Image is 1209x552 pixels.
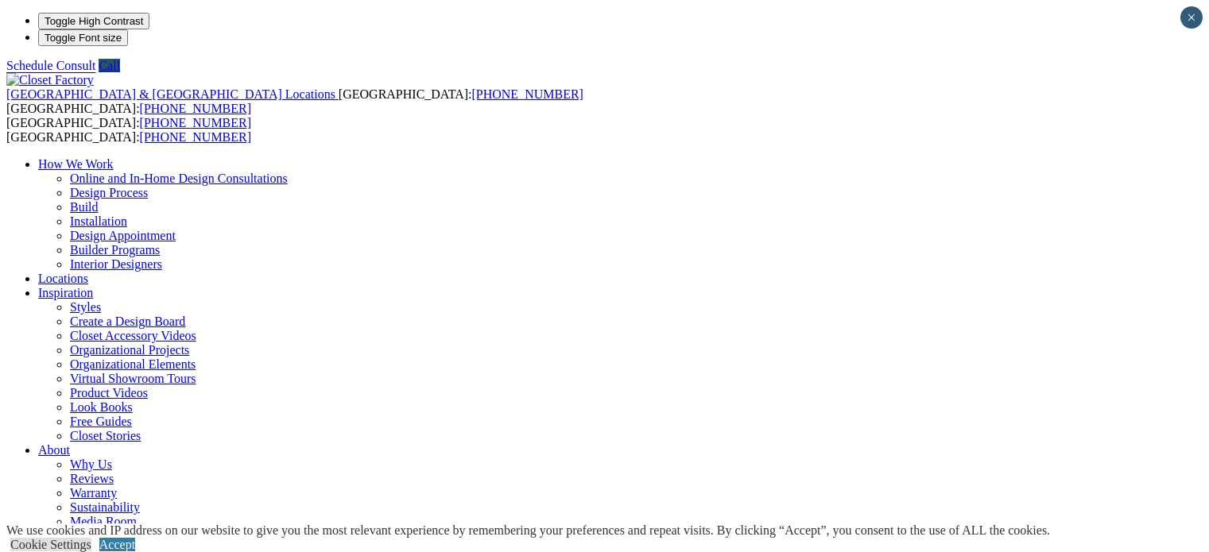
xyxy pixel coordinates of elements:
a: [PHONE_NUMBER] [140,116,251,129]
a: Organizational Projects [70,343,189,357]
a: Build [70,200,99,214]
a: Warranty [70,486,117,500]
a: Closet Stories [70,429,141,442]
a: How We Work [38,157,114,171]
a: Cookie Settings [10,538,91,551]
div: We use cookies and IP address on our website to give you the most relevant experience by remember... [6,523,1050,538]
a: Locations [38,272,88,285]
a: Product Videos [70,386,148,400]
a: About [38,443,70,457]
span: Toggle Font size [45,32,122,44]
a: Online and In-Home Design Consultations [70,172,288,185]
button: Toggle Font size [38,29,128,46]
a: Closet Accessory Videos [70,329,196,342]
a: Inspiration [38,286,93,299]
a: Organizational Elements [70,357,196,371]
span: Toggle High Contrast [45,15,143,27]
a: Interior Designers [70,257,162,271]
a: Design Process [70,186,148,199]
a: Accept [99,538,135,551]
a: [PHONE_NUMBER] [471,87,583,101]
a: Styles [70,300,101,314]
button: Toggle High Contrast [38,13,149,29]
a: Schedule Consult [6,59,95,72]
span: [GEOGRAPHIC_DATA]: [GEOGRAPHIC_DATA]: [6,87,583,115]
a: Installation [70,214,127,228]
a: [PHONE_NUMBER] [140,102,251,115]
a: Create a Design Board [70,315,185,328]
a: Free Guides [70,415,132,428]
a: Reviews [70,472,114,485]
a: Builder Programs [70,243,160,257]
a: Design Appointment [70,229,176,242]
a: [PHONE_NUMBER] [140,130,251,144]
img: Closet Factory [6,73,94,87]
a: Call [99,59,120,72]
a: Look Books [70,400,133,414]
a: Virtual Showroom Tours [70,372,196,385]
a: [GEOGRAPHIC_DATA] & [GEOGRAPHIC_DATA] Locations [6,87,339,101]
span: [GEOGRAPHIC_DATA]: [GEOGRAPHIC_DATA]: [6,116,251,144]
button: Close [1180,6,1203,29]
a: Media Room [70,515,137,528]
span: [GEOGRAPHIC_DATA] & [GEOGRAPHIC_DATA] Locations [6,87,335,101]
a: Sustainability [70,500,140,514]
a: Why Us [70,457,112,471]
